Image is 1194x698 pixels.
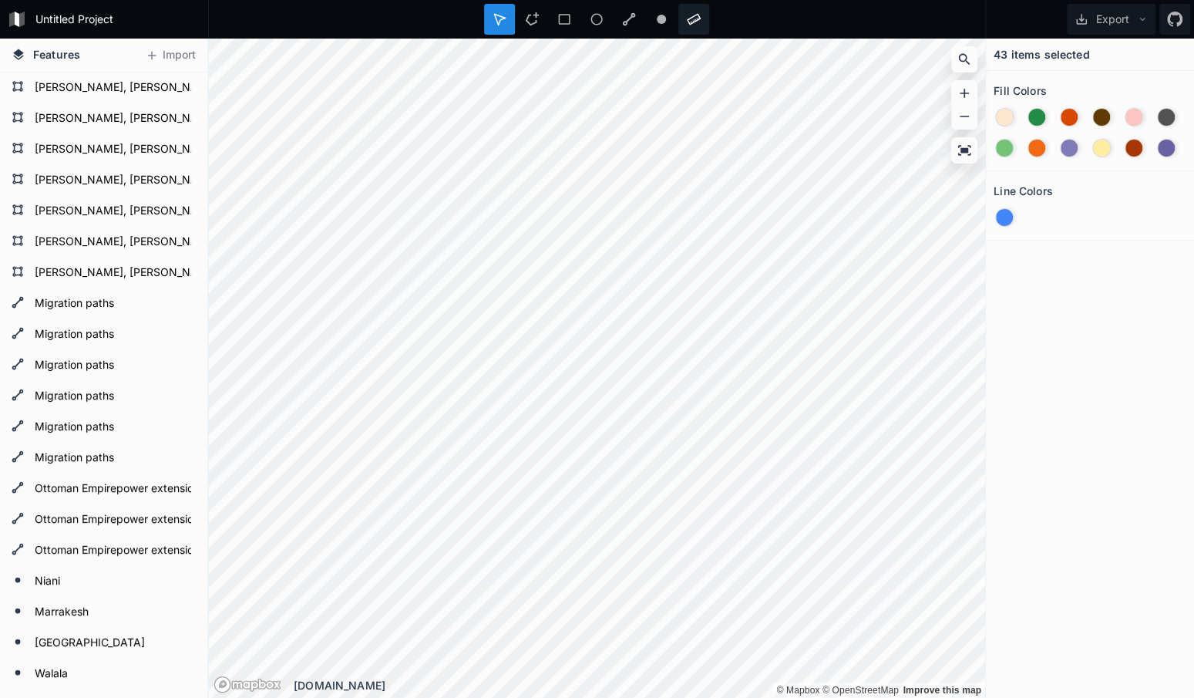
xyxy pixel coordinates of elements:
[822,685,899,696] a: OpenStreetMap
[137,43,203,68] button: Import
[776,685,819,696] a: Mapbox
[994,46,1089,62] h4: 43 items selected
[994,79,1047,103] h2: Fill Colors
[294,677,985,693] div: [DOMAIN_NAME]
[214,676,281,693] a: Mapbox logo
[33,46,80,62] span: Features
[994,179,1053,203] h2: Line Colors
[1067,4,1155,35] button: Export
[903,685,981,696] a: Map feedback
